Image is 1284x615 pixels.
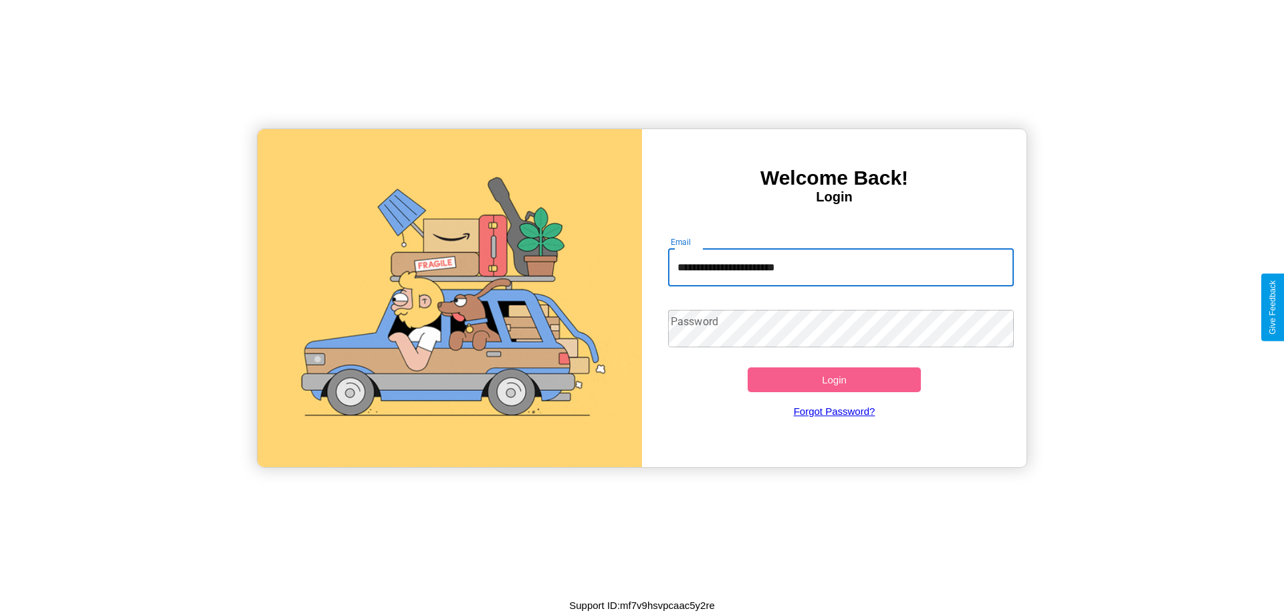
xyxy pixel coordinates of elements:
[642,167,1027,189] h3: Welcome Back!
[748,367,921,392] button: Login
[671,236,691,248] label: Email
[257,129,642,467] img: gif
[569,596,715,614] p: Support ID: mf7v9hsvpcaac5y2re
[642,189,1027,205] h4: Login
[661,392,1008,430] a: Forgot Password?
[1268,280,1277,335] div: Give Feedback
